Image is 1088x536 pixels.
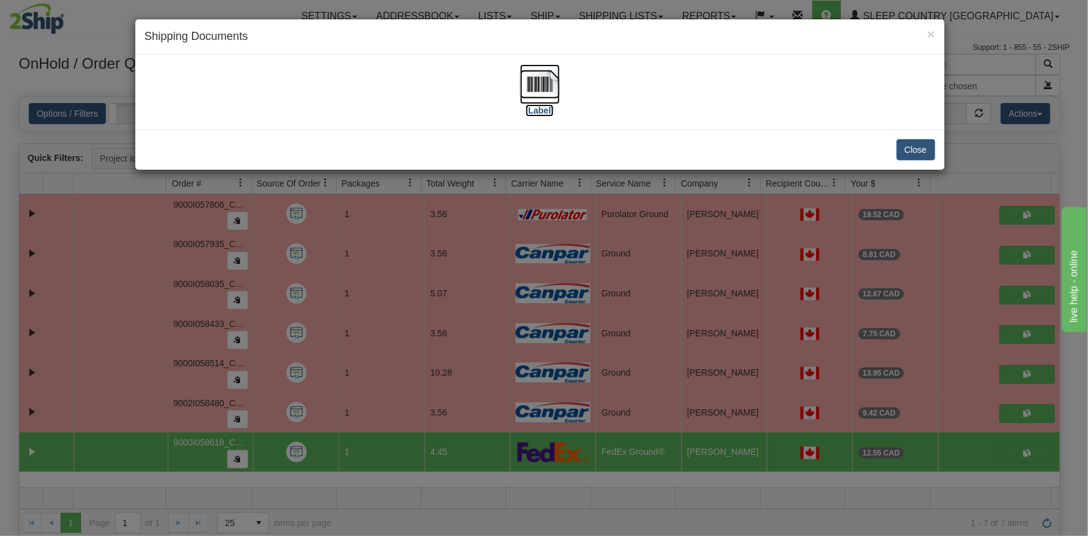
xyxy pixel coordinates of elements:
iframe: chat widget [1059,204,1087,331]
button: Close [927,27,935,41]
span: × [927,27,935,41]
button: Close [897,139,935,160]
label: [Label] [526,104,554,117]
a: [Label] [520,78,560,115]
h4: Shipping Documents [145,29,935,45]
img: barcode.jpg [520,64,560,104]
div: live help - online [9,7,115,22]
